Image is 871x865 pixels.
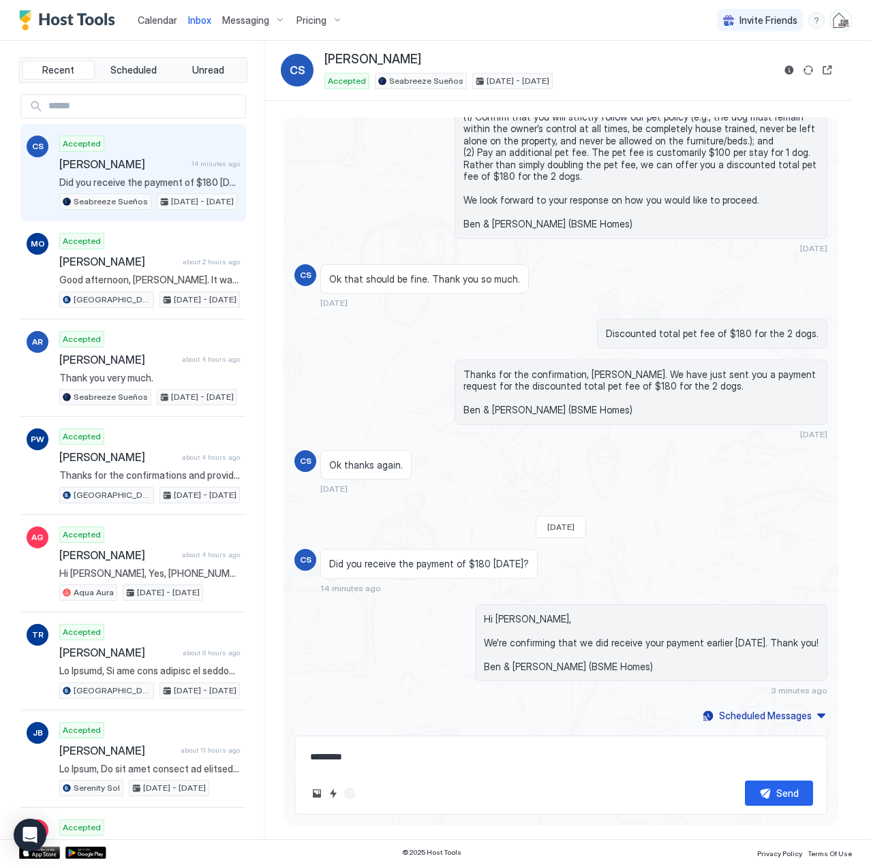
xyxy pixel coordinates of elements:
span: [DATE] - [DATE] [174,685,236,697]
span: Thank you very much. [59,372,240,384]
span: Discounted total pet fee of $180 for the 2 dogs. [606,328,819,340]
span: 14 minutes ago [320,583,381,593]
span: [DATE] [800,429,827,439]
span: MO [31,238,45,250]
span: Unread [192,64,224,76]
span: TR [32,629,44,641]
span: [PERSON_NAME] [59,548,177,562]
span: AG [31,531,44,544]
span: Thanks for the confirmation, [PERSON_NAME]. We have just sent you a payment request for the disco... [463,368,819,416]
a: Inbox [188,13,211,27]
input: Input Field [43,95,245,118]
span: Good afternoon, [PERSON_NAME]. It was our pleasure hosting you at [GEOGRAPHIC_DATA]! We hope you ... [59,274,240,286]
span: [PERSON_NAME] [59,450,177,464]
span: Ok thanks again. [329,459,403,471]
span: Hi [PERSON_NAME], Yes, [PHONE_NUMBER] is our cell number to which you can send us a copy of your ... [59,567,240,580]
span: [GEOGRAPHIC_DATA] [74,685,151,697]
button: Sync reservation [800,62,816,78]
span: JB [33,727,43,739]
a: Terms Of Use [808,845,852,860]
span: CS [300,455,311,467]
span: Messaging [222,14,269,27]
span: 3 minutes ago [771,685,827,695]
span: [DATE] - [DATE] [171,391,234,403]
span: about 11 hours ago [181,746,240,755]
span: [GEOGRAPHIC_DATA] [74,294,151,306]
button: Reservation information [781,62,797,78]
button: Unread [172,61,244,80]
span: [DATE] - [DATE] [171,195,234,208]
button: Upload image [309,785,325,802]
span: Hi [PERSON_NAME], At Seabreeze Sueños, we permit 1 dog weighing no more than 50 pounds with payme... [463,16,819,230]
a: Host Tools Logo [19,10,121,31]
a: App Store [19,847,60,859]
span: about 9 hours ago [183,648,240,657]
span: Accepted [63,235,101,247]
span: Did you receive the payment of $180 [DATE]? [329,558,529,570]
div: Send [776,786,799,800]
span: Accepted [63,529,101,541]
span: Accepted [63,430,101,443]
div: menu [808,12,825,29]
span: PW [31,433,44,445]
button: Scheduled Messages [701,706,827,725]
span: about 4 hours ago [182,453,240,462]
span: [DATE] [800,243,827,253]
div: tab-group [19,57,247,83]
a: Google Play Store [65,847,106,859]
span: Terms Of Use [808,849,852,858]
span: Accepted [63,724,101,736]
span: [DATE] - [DATE] [174,489,236,501]
span: Seabreeze Sueños [74,195,148,208]
span: Thanks for the confirmations and providing a copy of your ID via WhatsApp, [PERSON_NAME]. In the ... [59,469,240,482]
span: Serenity Sol [74,782,120,794]
div: User profile [830,10,852,31]
span: Inbox [188,14,211,26]
span: © 2025 Host Tools [402,848,461,857]
a: Privacy Policy [757,845,802,860]
span: CS [32,140,44,153]
span: CS [290,62,305,78]
button: Scheduled [97,61,170,80]
span: [GEOGRAPHIC_DATA] [74,489,151,501]
span: [PERSON_NAME] [324,52,421,67]
span: Scheduled [110,64,157,76]
span: Accepted [63,626,101,638]
button: Open reservation [819,62,836,78]
span: [DATE] [547,522,575,532]
span: [PERSON_NAME] [59,353,177,366]
span: Recent [42,64,74,76]
span: 14 minutes ago [192,159,240,168]
span: Seabreeze Sueños [389,75,463,87]
span: Invite Friends [739,14,797,27]
span: Accepted [63,138,101,150]
span: [DATE] - [DATE] [174,294,236,306]
span: AR [32,336,43,348]
span: about 4 hours ago [182,355,240,364]
div: Scheduled Messages [719,708,812,723]
span: CS [300,269,311,281]
span: [PERSON_NAME] [59,157,186,171]
span: [PERSON_NAME] [59,255,177,268]
span: Privacy Policy [757,849,802,858]
span: Accepted [63,821,101,834]
span: [DATE] [320,298,348,308]
span: about 2 hours ago [183,257,240,266]
span: [PERSON_NAME] [59,646,177,659]
span: CS [300,554,311,566]
span: [DATE] - [DATE] [143,782,206,794]
span: Aqua Aura [74,586,114,599]
span: Lo Ipsumd, Si ame cons adipisc el seddoei tem in Utlabore Etdol mag aliqua en adminim ven qui nos... [59,665,240,677]
a: Calendar [138,13,177,27]
span: about 4 hours ago [182,550,240,559]
span: Did you receive the payment of $180 [DATE]? [59,176,240,189]
span: Seabreeze Sueños [74,391,148,403]
span: [DATE] - [DATE] [137,586,200,599]
button: Quick reply [325,785,341,802]
button: Send [745,781,813,806]
span: Ok that should be fine. Thank you so much. [329,273,520,285]
span: Lo Ipsum, Do sit amet consect ad elitsed doe te Incididu Utl etd magnaa en adminim ven qui nostru... [59,763,240,775]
